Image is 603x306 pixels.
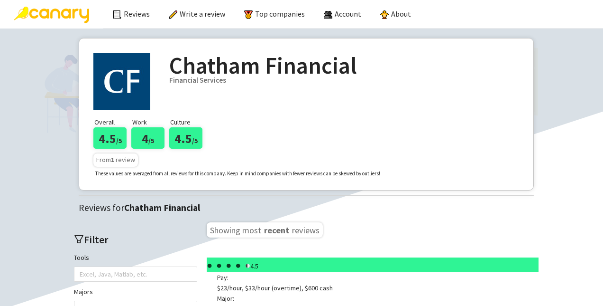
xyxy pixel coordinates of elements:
div: ● [235,258,241,272]
a: Reviews [113,9,150,19]
div: Major: [217,293,539,304]
div: ● [245,258,250,272]
div: ● [245,258,247,272]
span: Account [335,9,361,19]
div: 4.5 [93,127,127,149]
span: /5 [148,136,154,145]
div: Reviews for [79,201,539,215]
h2: Filter [74,232,197,248]
p: Culture [170,117,207,127]
img: people.png [324,10,332,19]
span: /5 [192,136,198,145]
span: /5 [116,136,122,145]
a: Top companies [244,9,305,19]
label: Majors [74,287,93,297]
span: From review [96,155,135,164]
span: 4.5 [250,262,258,270]
img: Company Logo [93,53,150,110]
span: filter [74,234,84,244]
p: Overall [94,117,131,127]
img: Canary Logo [14,7,89,23]
span: recent [263,223,290,235]
div: Pay: [217,272,539,283]
label: Tools [74,252,89,263]
a: About [380,9,411,19]
div: ● [226,258,231,272]
p: Work [132,117,169,127]
input: Tools [80,268,82,280]
a: Write a review [169,9,225,19]
h2: Chatham Financial [169,53,519,78]
div: ● [216,258,222,272]
span: $23/hour, $33/hour (overtime), $600 cash [217,284,333,292]
div: Financial Services [169,75,519,86]
p: These values are averaged from all reviews for this company. Keep in mind companies with fewer re... [95,170,380,178]
strong: Chatham Financial [124,202,200,213]
div: 4.5 [169,127,202,149]
div: 4 [131,127,164,149]
b: 1 [111,155,114,164]
div: ● [207,258,212,272]
h3: Showing most reviews [207,222,323,238]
